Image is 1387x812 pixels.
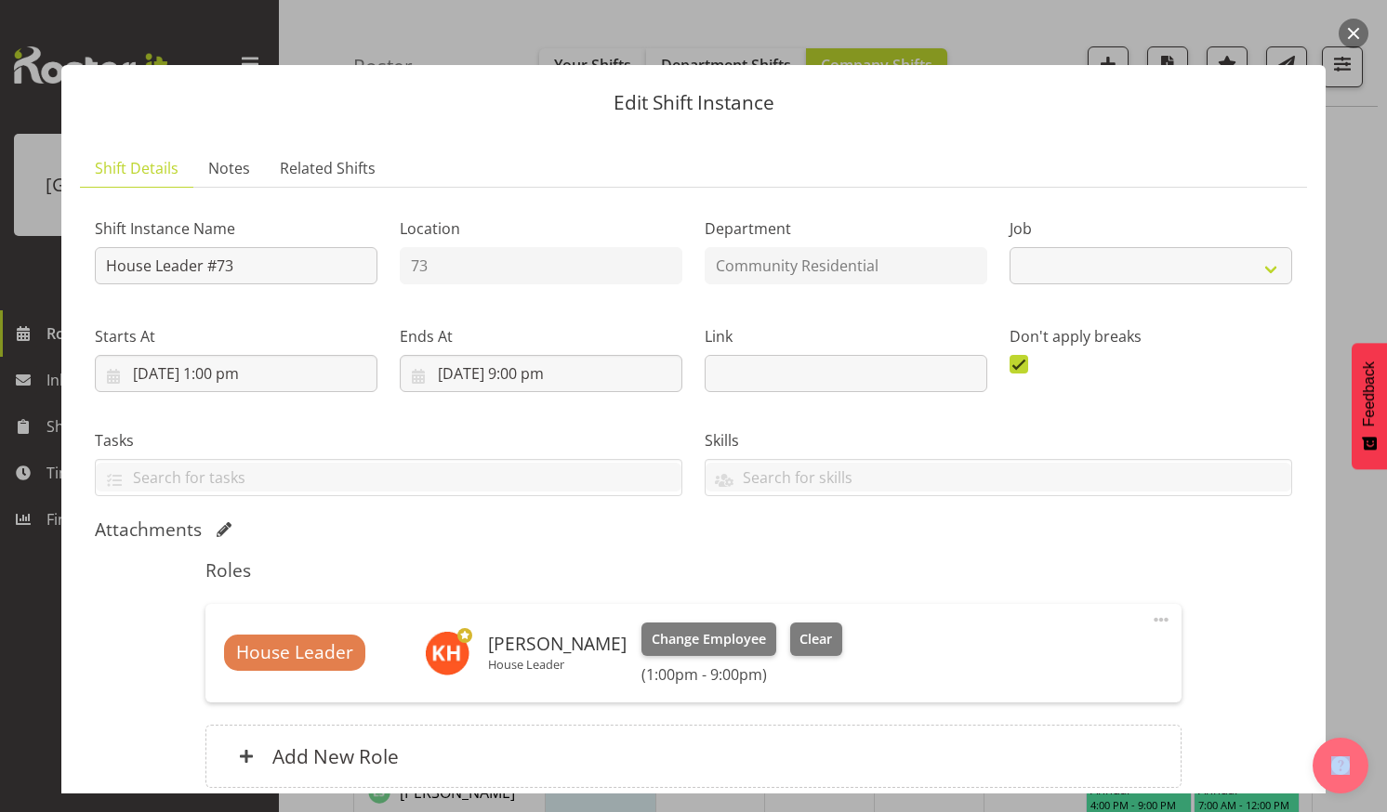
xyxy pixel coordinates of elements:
[96,463,681,491] input: Search for tasks
[400,217,682,240] label: Location
[1361,361,1378,426] span: Feedback
[790,622,843,656] button: Clear
[95,217,377,240] label: Shift Instance Name
[95,325,377,347] label: Starts At
[95,518,202,541] h5: Attachments
[400,355,682,392] input: Click to select...
[208,157,250,179] span: Notes
[1010,325,1292,347] label: Don't apply breaks
[706,463,1291,491] input: Search for skills
[641,622,776,656] button: Change Employee
[1010,217,1292,240] label: Job
[400,325,682,347] label: Ends At
[488,657,627,672] p: House Leader
[652,629,766,649] span: Change Employee
[272,744,399,768] h6: Add New Role
[1331,756,1350,775] img: help-xxl-2.png
[205,559,1181,582] h5: Roles
[799,629,832,649] span: Clear
[95,355,377,392] input: Click to select...
[236,639,353,666] span: House Leader
[280,157,376,179] span: Related Shifts
[95,429,682,452] label: Tasks
[705,325,987,347] label: Link
[488,634,627,654] h6: [PERSON_NAME]
[95,247,377,284] input: Shift Instance Name
[705,429,1292,452] label: Skills
[1352,343,1387,469] button: Feedback - Show survey
[80,93,1307,112] p: Edit Shift Instance
[705,217,987,240] label: Department
[641,665,842,684] h6: (1:00pm - 9:00pm)
[95,157,178,179] span: Shift Details
[425,631,469,675] img: kathryn-hunt10901.jpg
